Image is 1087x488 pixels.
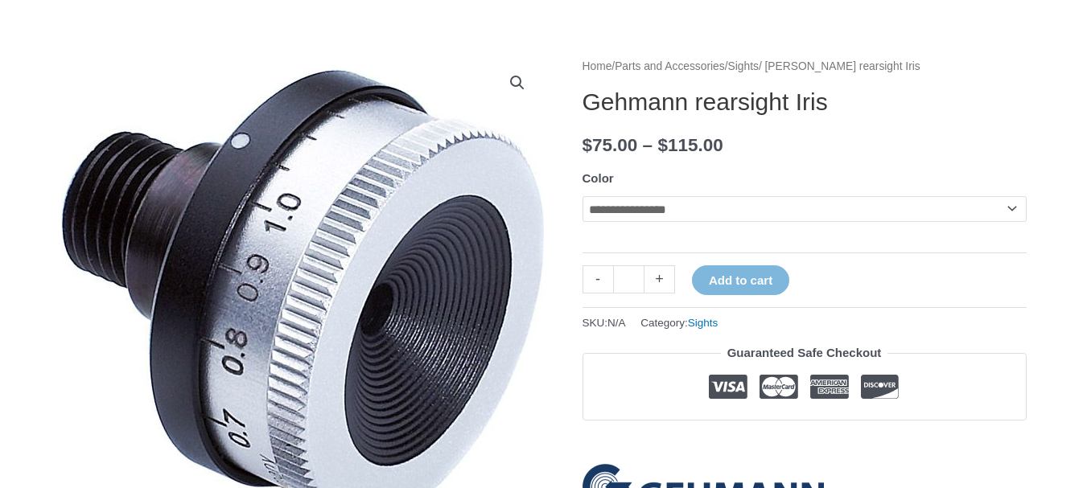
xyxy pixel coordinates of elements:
[503,68,532,97] a: View full-screen image gallery
[583,88,1027,117] h1: Gehmann rearsight Iris
[583,265,613,293] a: -
[692,265,789,295] button: Add to cart
[583,171,614,185] label: Color
[643,135,653,155] span: –
[583,56,1027,77] nav: Breadcrumb
[583,60,612,72] a: Home
[728,60,759,72] a: Sights
[583,135,638,155] bdi: 75.00
[657,135,723,155] bdi: 115.00
[583,313,626,333] span: SKU:
[613,265,644,293] input: Product quantity
[583,433,1027,452] iframe: Customer reviews powered by Trustpilot
[657,135,668,155] span: $
[615,60,725,72] a: Parts and Accessories
[583,135,593,155] span: $
[640,313,718,333] span: Category:
[688,317,718,329] a: Sights
[721,342,888,364] legend: Guaranteed Safe Checkout
[644,265,675,293] a: +
[607,317,626,329] span: N/A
